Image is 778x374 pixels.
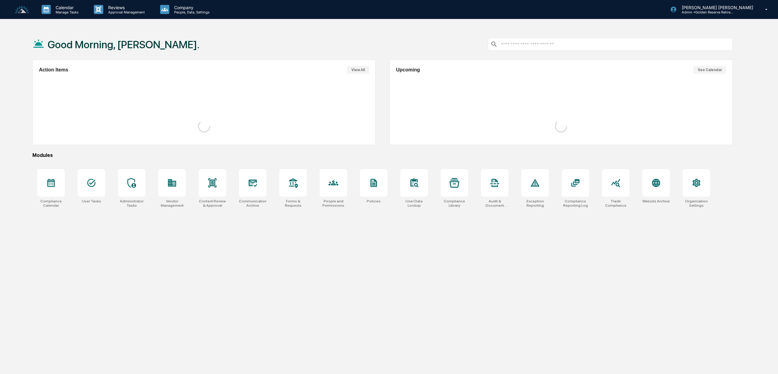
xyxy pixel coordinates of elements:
h1: Good Morning, [PERSON_NAME]. [48,38,200,51]
div: Communications Archive [239,199,266,208]
div: Content Review & Approval [199,199,226,208]
img: logo [15,5,29,14]
div: Forms & Requests [279,199,307,208]
div: People and Permissions [320,199,347,208]
div: Compliance Reporting Log [562,199,589,208]
div: Administrator Tasks [118,199,145,208]
p: [PERSON_NAME] [PERSON_NAME] [677,5,756,10]
div: Policies [367,199,381,203]
h2: Upcoming [396,67,420,73]
button: View All [347,66,369,74]
div: Audit & Document Logs [481,199,508,208]
div: Compliance Calendar [37,199,65,208]
p: Calendar [51,5,82,10]
p: Manage Tasks [51,10,82,14]
p: Admin • Golden Reserve Retirement [677,10,734,14]
div: Compliance Library [441,199,468,208]
p: Reviews [103,5,148,10]
div: User Data Lookup [400,199,428,208]
p: People, Data, Settings [169,10,213,14]
div: Organization Settings [683,199,710,208]
div: Exception Reporting [521,199,549,208]
button: See Calendar [693,66,726,74]
p: Company [169,5,213,10]
div: User Tasks [82,199,101,203]
h2: Action Items [39,67,68,73]
div: Trade Compliance [602,199,629,208]
p: Approval Management [103,10,148,14]
div: Modules [32,152,732,158]
div: Website Archive [642,199,670,203]
div: Vendor Management [158,199,186,208]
